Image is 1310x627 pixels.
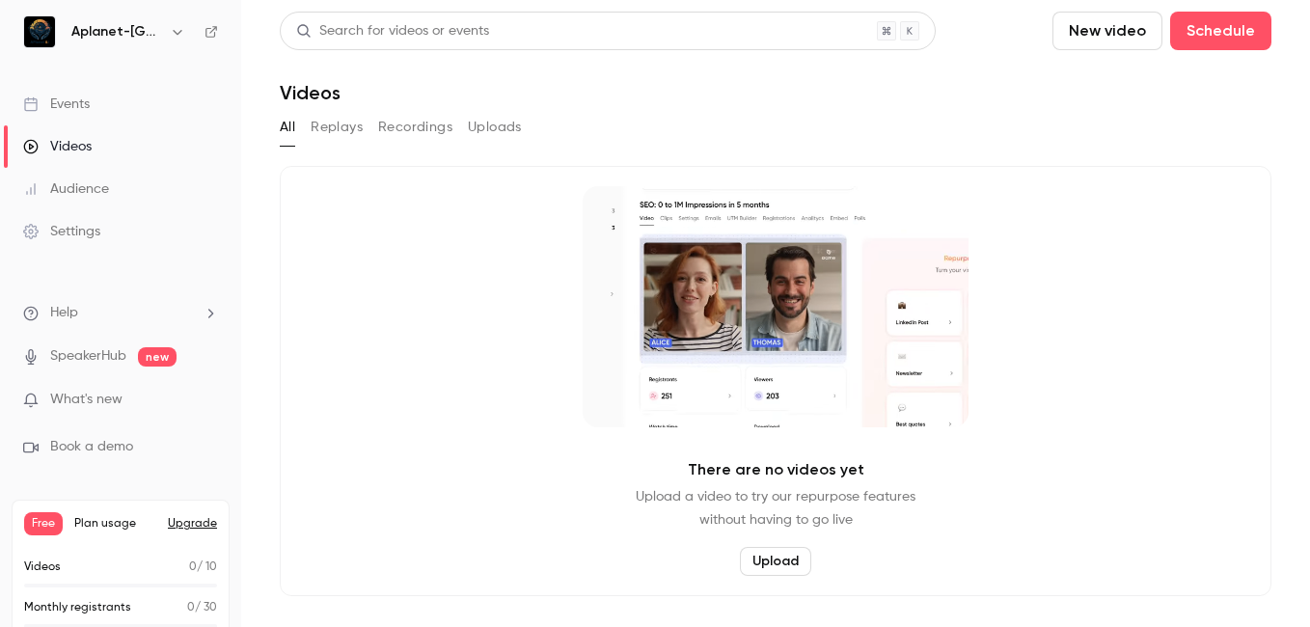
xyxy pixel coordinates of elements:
[24,599,131,616] p: Monthly registrants
[688,458,864,481] p: There are no videos yet
[296,21,489,41] div: Search for videos or events
[50,437,133,457] span: Book a demo
[50,346,126,367] a: SpeakerHub
[23,137,92,156] div: Videos
[280,81,341,104] h1: Videos
[740,547,811,576] button: Upload
[50,303,78,323] span: Help
[280,12,1271,615] section: Videos
[168,516,217,532] button: Upgrade
[1170,12,1271,50] button: Schedule
[187,602,195,613] span: 0
[280,112,295,143] button: All
[378,112,452,143] button: Recordings
[50,390,123,410] span: What's new
[468,112,522,143] button: Uploads
[23,222,100,241] div: Settings
[24,512,63,535] span: Free
[24,559,61,576] p: Videos
[23,95,90,114] div: Events
[74,516,156,532] span: Plan usage
[23,179,109,199] div: Audience
[24,16,55,47] img: Aplanet-mauritania
[1052,12,1162,50] button: New video
[23,303,218,323] li: help-dropdown-opener
[311,112,363,143] button: Replays
[71,22,162,41] h6: Aplanet-[GEOGRAPHIC_DATA]
[138,347,177,367] span: new
[189,561,197,573] span: 0
[189,559,217,576] p: / 10
[636,485,915,532] p: Upload a video to try our repurpose features without having to go live
[195,392,218,409] iframe: Noticeable Trigger
[187,599,217,616] p: / 30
